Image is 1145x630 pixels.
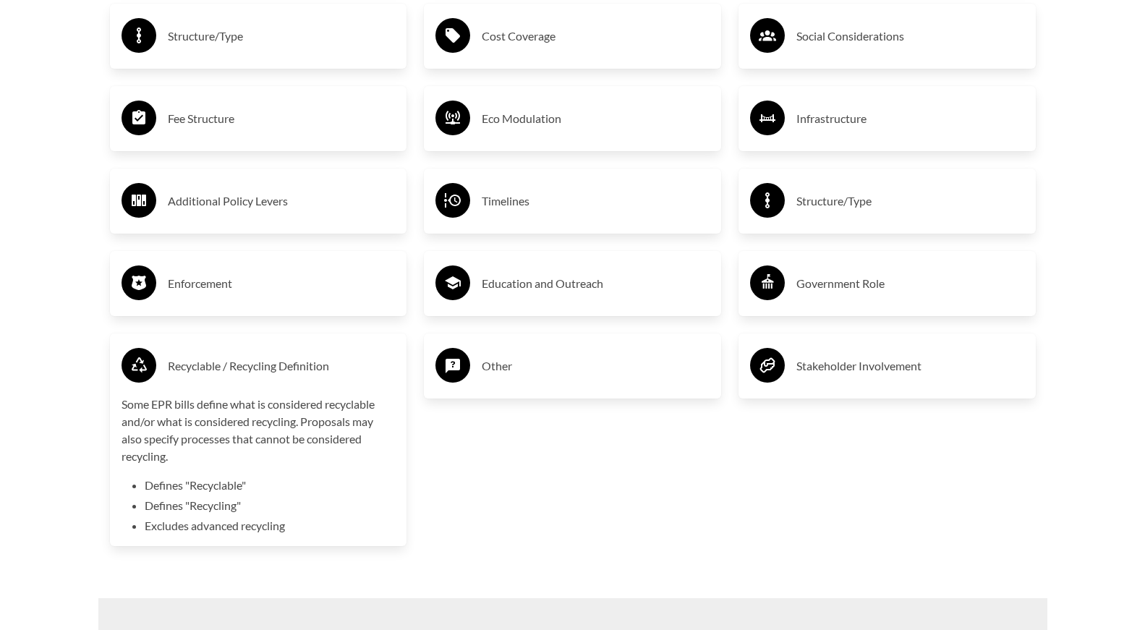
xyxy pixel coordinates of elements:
[482,354,710,378] h3: Other
[145,497,396,514] li: Defines "Recycling"
[168,272,396,295] h3: Enforcement
[145,477,396,494] li: Defines "Recyclable"
[145,517,396,535] li: Excludes advanced recycling
[482,25,710,48] h3: Cost Coverage
[482,190,710,213] h3: Timelines
[796,272,1024,295] h3: Government Role
[796,354,1024,378] h3: Stakeholder Involvement
[796,190,1024,213] h3: Structure/Type
[482,272,710,295] h3: Education and Outreach
[482,107,710,130] h3: Eco Modulation
[168,354,396,378] h3: Recyclable / Recycling Definition
[168,190,396,213] h3: Additional Policy Levers
[796,25,1024,48] h3: Social Considerations
[168,25,396,48] h3: Structure/Type
[796,107,1024,130] h3: Infrastructure
[168,107,396,130] h3: Fee Structure
[122,396,396,465] p: Some EPR bills define what is considered recyclable and/or what is considered recycling. Proposal...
